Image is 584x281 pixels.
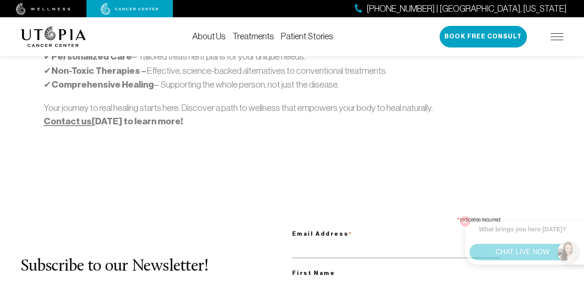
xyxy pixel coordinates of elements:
strong: Personalized Care [51,51,132,62]
strong: Non-Toxic Therapies – [51,65,147,76]
a: Patient Stories [281,32,333,41]
a: About Us [192,32,226,41]
strong: [DATE] to learn more! [44,116,183,127]
button: Book Free Consult [440,26,527,47]
img: logo [21,26,86,47]
img: wellness [16,3,70,15]
a: Contact us [44,116,92,127]
img: icon-hamburger [551,33,564,40]
a: Treatments [233,32,274,41]
div: indicates required [292,212,501,225]
p: ✔ – Tailored treatment plans for your unique needs. ✔ Effective, science-backed alternatives to c... [44,50,540,92]
a: [PHONE_NUMBER] | [GEOGRAPHIC_DATA], [US_STATE] [355,3,567,15]
img: cancer center [101,3,159,15]
h2: Subscribe to our Newsletter! [21,258,292,276]
label: First Name [292,268,501,278]
p: Your journey to real healing starts here. Discover a path to wellness that empowers your body to ... [44,101,540,129]
strong: Comprehensive Healing [51,79,154,90]
span: [PHONE_NUMBER] | [GEOGRAPHIC_DATA], [US_STATE] [367,3,567,15]
label: Email Address [292,225,501,240]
